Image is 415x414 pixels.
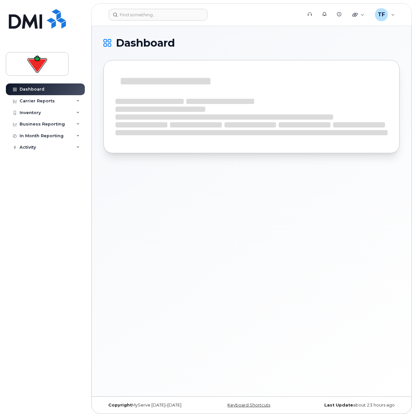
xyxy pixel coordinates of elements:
div: MyServe [DATE]–[DATE] [103,403,202,408]
strong: Copyright [108,403,132,407]
strong: Last Update [324,403,353,407]
a: Keyboard Shortcuts [227,403,270,407]
div: about 23 hours ago [301,403,400,408]
span: Dashboard [116,38,175,48]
